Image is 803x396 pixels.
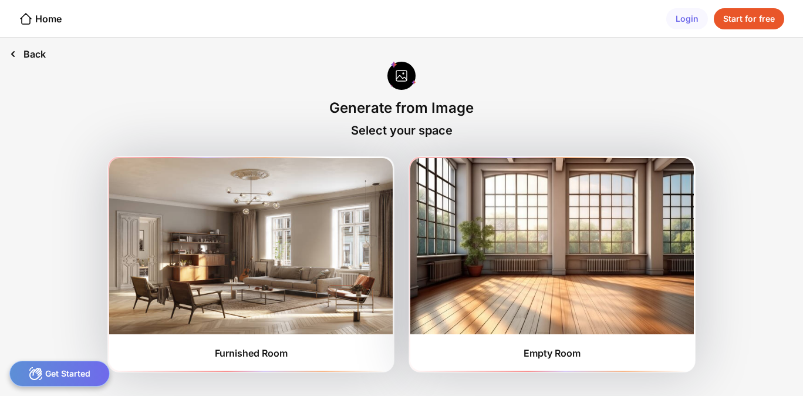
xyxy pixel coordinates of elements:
div: Empty Room [524,347,581,359]
img: furnishedRoom2.jpg [410,158,694,334]
div: Home [19,12,62,26]
div: Furnished Room [215,347,288,359]
div: Generate from Image [329,99,474,116]
img: furnishedRoom1.jpg [109,158,393,334]
div: Login [666,8,708,29]
div: Start for free [714,8,784,29]
div: Get Started [9,361,110,387]
div: Select your space [351,123,453,137]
